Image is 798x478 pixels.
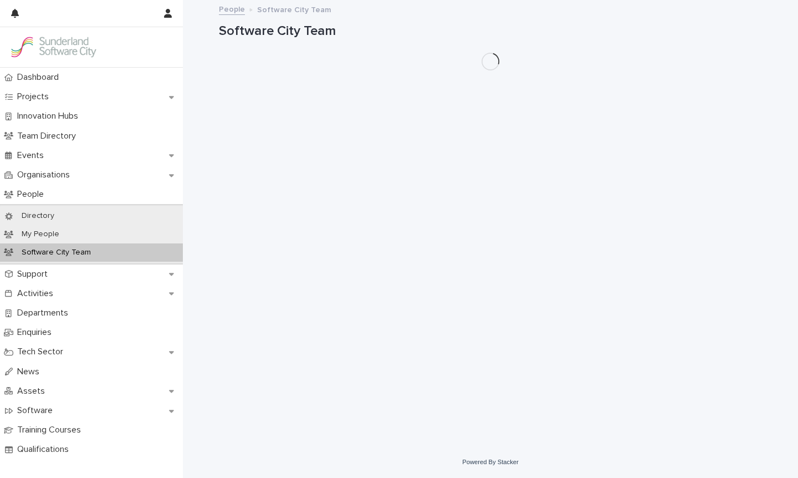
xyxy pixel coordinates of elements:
[13,386,54,396] p: Assets
[13,405,62,416] p: Software
[13,367,48,377] p: News
[13,347,72,357] p: Tech Sector
[13,72,68,83] p: Dashboard
[219,23,762,39] h1: Software City Team
[13,444,78,455] p: Qualifications
[219,2,245,15] a: People
[13,150,53,161] p: Events
[13,170,79,180] p: Organisations
[462,459,518,465] a: Powered By Stacker
[13,425,90,435] p: Training Courses
[13,288,62,299] p: Activities
[13,111,87,121] p: Innovation Hubs
[13,211,63,221] p: Directory
[13,327,60,338] p: Enquiries
[13,230,68,239] p: My People
[13,308,77,318] p: Departments
[13,131,85,141] p: Team Directory
[9,36,98,58] img: Kay6KQejSz2FjblR6DWv
[13,269,57,279] p: Support
[13,91,58,102] p: Projects
[13,189,53,200] p: People
[13,248,100,257] p: Software City Team
[257,3,331,15] p: Software City Team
